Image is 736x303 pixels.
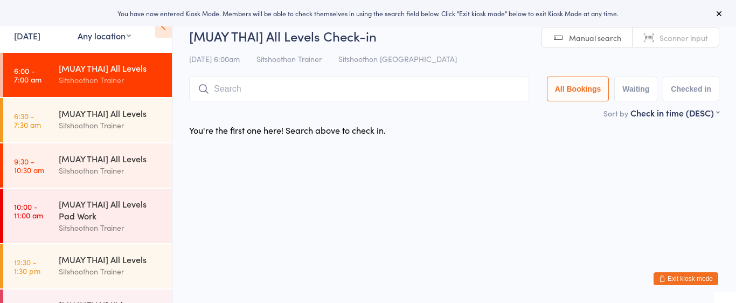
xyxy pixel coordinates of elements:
time: 10:00 - 11:00 am [14,202,43,219]
button: All Bookings [547,77,609,101]
a: 12:30 -1:30 pm[MUAY THAI] All LevelsSitshoothon Trainer [3,244,172,288]
div: Sitshoothon Trainer [59,119,163,132]
time: 6:00 - 7:00 am [14,66,41,84]
time: 12:30 - 1:30 pm [14,258,40,275]
div: [MUAY THAI] All Levels [59,62,163,74]
div: [MUAY THAI] All Levels [59,107,163,119]
button: Exit kiosk mode [654,272,718,285]
h2: [MUAY THAI] All Levels Check-in [189,27,719,45]
input: Search [189,77,529,101]
div: Sitshoothon Trainer [59,265,163,278]
div: Check in time (DESC) [630,107,719,119]
div: [MUAY THAI] All Levels [59,253,163,265]
time: 9:30 - 10:30 am [14,157,44,174]
a: [DATE] [14,30,40,42]
div: Sitshoothon Trainer [59,222,163,234]
div: [MUAY THAI] All Levels [59,153,163,164]
label: Sort by [603,108,628,119]
div: Any location [78,30,131,42]
div: Sitshoothon Trainer [59,74,163,86]
button: Waiting [614,77,657,101]
a: 10:00 -11:00 am[MUAY THAI] All Levels Pad WorkSitshoothon Trainer [3,189,172,243]
div: [MUAY THAI] All Levels Pad Work [59,198,163,222]
span: Manual search [569,32,621,43]
span: Scanner input [659,32,708,43]
a: 9:30 -10:30 am[MUAY THAI] All LevelsSitshoothon Trainer [3,143,172,188]
span: Sitshoothon Trainer [256,53,322,64]
div: You have now entered Kiosk Mode. Members will be able to check themselves in using the search fie... [17,9,719,18]
span: [DATE] 6:00am [189,53,240,64]
div: You're the first one here! Search above to check in. [189,124,386,136]
button: Checked in [663,77,719,101]
div: Sitshoothon Trainer [59,164,163,177]
time: 6:30 - 7:30 am [14,112,41,129]
span: Sitshoothon [GEOGRAPHIC_DATA] [338,53,457,64]
a: 6:00 -7:00 am[MUAY THAI] All LevelsSitshoothon Trainer [3,53,172,97]
a: 6:30 -7:30 am[MUAY THAI] All LevelsSitshoothon Trainer [3,98,172,142]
